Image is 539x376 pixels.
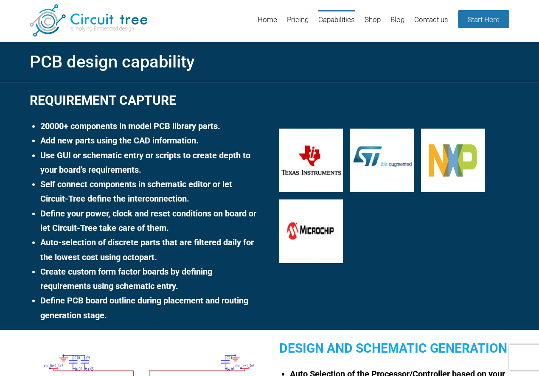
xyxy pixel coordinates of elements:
a: Home [258,10,277,37]
li: Create custom form factor boards by defining requirements using schematic entry. [40,264,260,294]
li: Define your power, clock and reset conditions on board or let Circuit-Tree take care of them. [40,206,260,236]
a: Shop [365,10,381,37]
li: Self connect components in schematic editor or let Circuit-Tree define the interconnection. [40,177,260,206]
li: Define PCB board outline during placement and routing generation stage. [40,293,260,323]
li: Auto-selection of discrete parts that are filtered daily for the lowest cost using octopart. [40,235,260,264]
h1: PCB design capability [30,49,509,75]
a: Blog [390,10,404,37]
li: 20000+ components in model PCB library parts. [40,119,260,133]
a: Start Here [458,10,509,28]
h2: Requirement Capture [30,90,260,111]
a: Contact us [414,10,448,37]
li: Use GUI or schematic entry or scripts to create depth to your board’s requirements. [40,148,260,177]
li: Add new parts using the CAD information. [40,133,260,148]
img: Circuit Tree [30,4,147,36]
a: Pricing [287,10,309,37]
h2: Design and Schematic Generation [279,337,509,359]
a: Capabilities [318,10,355,37]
